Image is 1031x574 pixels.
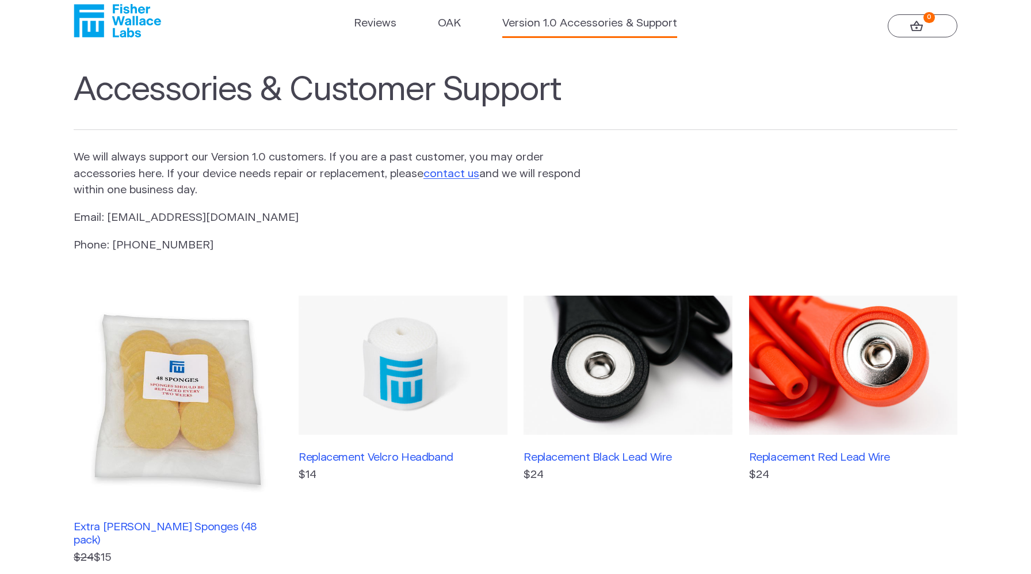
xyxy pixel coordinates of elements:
p: We will always support our Version 1.0 customers. If you are a past customer, you may order acces... [74,150,582,199]
p: $14 [299,467,507,484]
a: Replacement Velcro Headband$14 [299,296,507,566]
p: $24 [749,467,957,484]
img: Replacement Black Lead Wire [524,296,732,435]
img: Replacement Red Lead Wire [749,296,957,435]
strong: 0 [923,12,934,23]
a: contact us [423,169,479,179]
p: $15 [74,550,282,567]
h3: Extra [PERSON_NAME] Sponges (48 pack) [74,521,282,547]
p: $24 [524,467,732,484]
a: Extra [PERSON_NAME] Sponges (48 pack) $24$15 [74,296,282,566]
a: Replacement Black Lead Wire$24 [524,296,732,566]
h3: Replacement Red Lead Wire [749,451,957,464]
s: $24 [74,552,94,563]
h3: Replacement Velcro Headband [299,451,507,464]
h3: Replacement Black Lead Wire [524,451,732,464]
img: Replacement Velcro Headband [299,296,507,435]
a: 0 [888,14,957,37]
a: Replacement Red Lead Wire$24 [749,296,957,566]
a: OAK [438,16,461,32]
img: Extra Fisher Wallace Sponges (48 pack) [74,296,282,504]
h1: Accessories & Customer Support [74,71,957,131]
a: Version 1.0 Accessories & Support [502,16,677,32]
p: Email: [EMAIL_ADDRESS][DOMAIN_NAME] [74,210,582,227]
a: Reviews [354,16,396,32]
a: Fisher Wallace [74,4,161,37]
p: Phone: [PHONE_NUMBER] [74,238,582,254]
